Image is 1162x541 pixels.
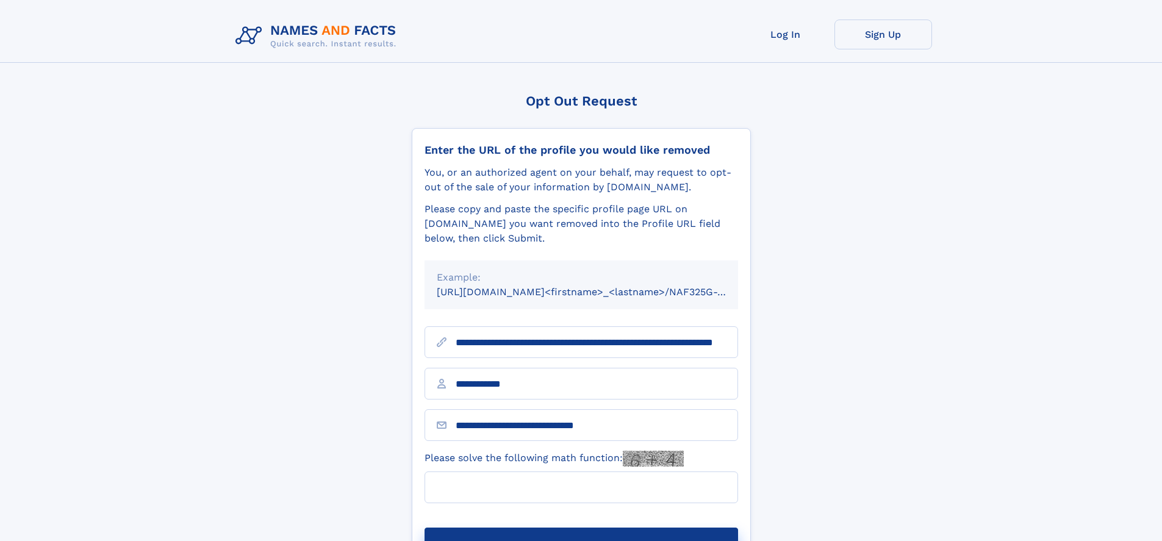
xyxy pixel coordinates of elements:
a: Log In [737,20,834,49]
div: Example: [437,270,726,285]
small: [URL][DOMAIN_NAME]<firstname>_<lastname>/NAF325G-xxxxxxxx [437,286,761,298]
a: Sign Up [834,20,932,49]
label: Please solve the following math function: [425,451,684,467]
div: Opt Out Request [412,93,751,109]
div: Enter the URL of the profile you would like removed [425,143,738,157]
img: Logo Names and Facts [231,20,406,52]
div: Please copy and paste the specific profile page URL on [DOMAIN_NAME] you want removed into the Pr... [425,202,738,246]
div: You, or an authorized agent on your behalf, may request to opt-out of the sale of your informatio... [425,165,738,195]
